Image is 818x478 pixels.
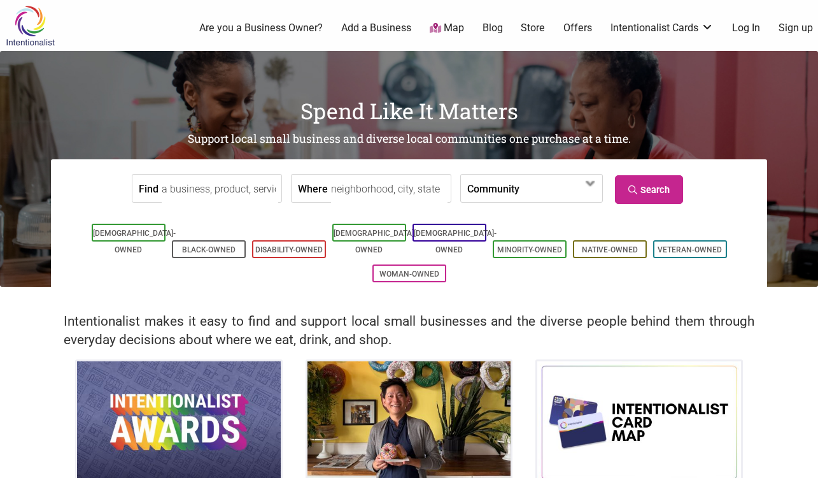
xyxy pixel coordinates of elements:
a: Blog [483,21,503,35]
label: Where [298,175,328,202]
a: Veteran-Owned [658,245,722,254]
a: Offers [563,21,592,35]
a: Disability-Owned [255,245,323,254]
a: [DEMOGRAPHIC_DATA]-Owned [334,229,416,254]
a: Are you a Business Owner? [199,21,323,35]
a: Sign up [779,21,813,35]
input: neighborhood, city, state [331,175,448,203]
a: Minority-Owned [497,245,562,254]
a: Map [430,21,464,36]
label: Community [467,175,519,202]
a: Native-Owned [582,245,638,254]
label: Find [139,175,159,202]
a: [DEMOGRAPHIC_DATA]-Owned [93,229,176,254]
a: Store [521,21,545,35]
a: Search [615,175,683,204]
a: Log In [732,21,760,35]
a: Add a Business [341,21,411,35]
a: Black-Owned [182,245,236,254]
a: [DEMOGRAPHIC_DATA]-Owned [414,229,497,254]
a: Intentionalist Cards [610,21,714,35]
a: Woman-Owned [379,270,439,279]
h2: Intentionalist makes it easy to find and support local small businesses and the diverse people be... [64,312,754,349]
input: a business, product, service [162,175,278,203]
